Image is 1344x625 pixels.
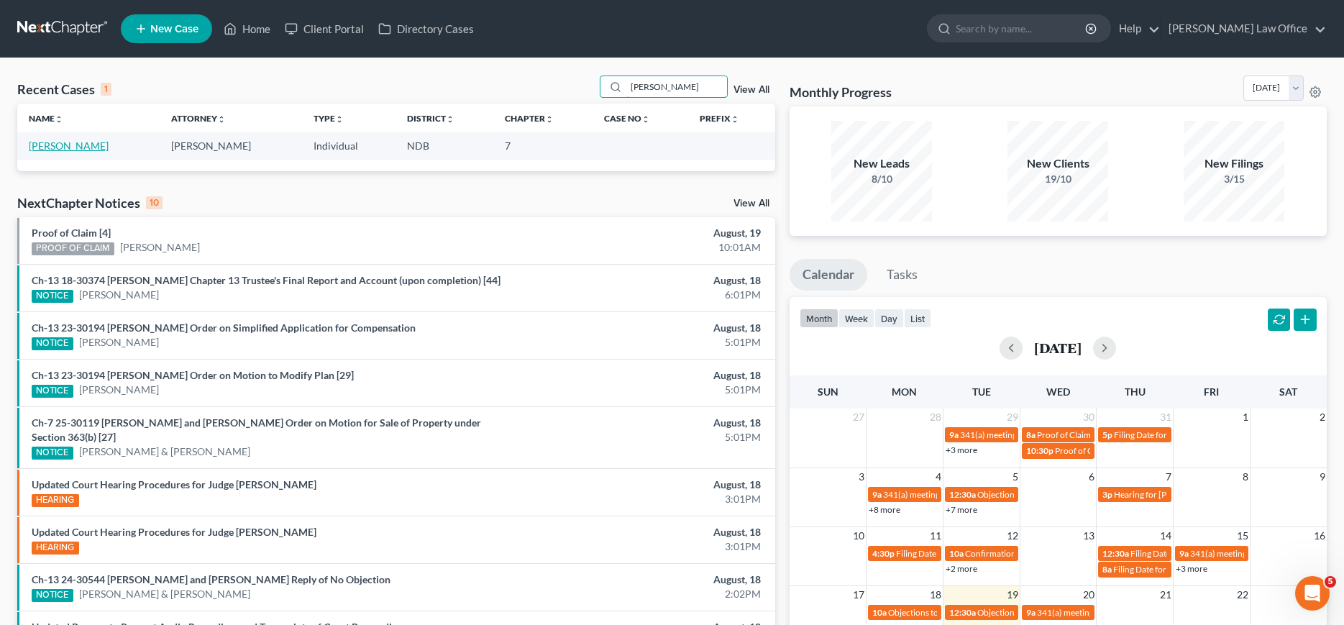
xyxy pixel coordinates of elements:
[872,489,882,500] span: 9a
[956,15,1087,42] input: Search by name...
[32,447,73,460] div: NOTICE
[604,113,650,124] a: Case Nounfold_more
[1082,527,1096,544] span: 13
[101,83,111,96] div: 1
[874,259,931,291] a: Tasks
[1005,409,1020,426] span: 29
[831,172,932,186] div: 8/10
[29,140,109,152] a: [PERSON_NAME]
[32,227,111,239] a: Proof of Claim [4]
[1005,586,1020,603] span: 19
[1295,576,1330,611] iframe: Intercom live chat
[55,115,63,124] i: unfold_more
[857,468,866,485] span: 3
[1026,607,1036,618] span: 9a
[1184,172,1284,186] div: 3/15
[407,113,454,124] a: Districtunfold_more
[160,132,302,159] td: [PERSON_NAME]
[1026,445,1053,456] span: 10:30p
[79,288,159,302] a: [PERSON_NAME]
[32,321,416,334] a: Ch-13 23-30194 [PERSON_NAME] Order on Simplified Application for Compensation
[934,468,943,485] span: 4
[1007,155,1108,172] div: New Clients
[977,607,1204,618] span: Objections to Discharge Due (PFMC-7) for [PERSON_NAME]
[32,416,481,443] a: Ch-7 25-30119 [PERSON_NAME] and [PERSON_NAME] Order on Motion for Sale of Property under Section ...
[1102,564,1112,575] span: 8a
[1087,468,1096,485] span: 6
[1312,527,1327,544] span: 16
[1007,172,1108,186] div: 19/10
[838,309,874,328] button: week
[949,489,976,500] span: 12:30a
[874,309,904,328] button: day
[527,478,761,492] div: August, 18
[892,386,917,398] span: Mon
[1046,386,1070,398] span: Wed
[17,81,111,98] div: Recent Cases
[527,288,761,302] div: 6:01PM
[965,548,1061,559] span: Confirmation Hearing for
[946,444,977,455] a: +3 more
[972,386,991,398] span: Tue
[527,368,761,383] div: August, 18
[446,115,454,124] i: unfold_more
[1102,429,1112,440] span: 5p
[1184,155,1284,172] div: New Filings
[1161,16,1326,42] a: [PERSON_NAME] Law Office
[527,430,761,444] div: 5:01PM
[79,444,250,459] a: [PERSON_NAME] & [PERSON_NAME]
[150,24,198,35] span: New Case
[851,586,866,603] span: 17
[733,199,769,209] a: View All
[1102,548,1129,559] span: 12:30a
[1235,586,1250,603] span: 22
[1130,548,1329,559] span: Filing Date for [PERSON_NAME] & [PERSON_NAME]
[977,489,1204,500] span: Objections to Discharge Due (PFMC-7) for [PERSON_NAME]
[946,504,977,515] a: +7 more
[120,240,200,255] a: [PERSON_NAME]
[1204,386,1219,398] span: Fri
[626,76,727,97] input: Search by name...
[1235,527,1250,544] span: 15
[1005,527,1020,544] span: 12
[1114,489,1226,500] span: Hearing for [PERSON_NAME]
[1037,607,1271,618] span: 341(a) meeting for [DEMOGRAPHIC_DATA][PERSON_NAME]
[872,607,887,618] span: 10a
[32,242,114,255] div: PROOF OF CLAIM
[872,548,895,559] span: 4:30p
[32,494,79,507] div: HEARING
[949,548,964,559] span: 10a
[928,586,943,603] span: 18
[1158,409,1173,426] span: 31
[949,429,959,440] span: 9a
[946,563,977,574] a: +2 more
[527,572,761,587] div: August, 18
[896,548,1018,559] span: Filing Date for [PERSON_NAME]
[1279,386,1297,398] span: Sat
[32,290,73,303] div: NOTICE
[505,113,554,124] a: Chapterunfold_more
[1318,468,1327,485] span: 9
[1034,340,1082,355] h2: [DATE]
[800,309,838,328] button: month
[1164,468,1173,485] span: 7
[1026,429,1036,440] span: 8a
[883,489,1098,500] span: 341(a) meeting for [PERSON_NAME] & [PERSON_NAME]
[1037,429,1338,440] span: Proof of Claim Deadline - Government for [PERSON_NAME] & [PERSON_NAME]
[545,115,554,124] i: unfold_more
[527,226,761,240] div: August, 19
[17,194,163,211] div: NextChapter Notices
[32,337,73,350] div: NOTICE
[1158,527,1173,544] span: 14
[1114,429,1340,440] span: Filing Date for [PERSON_NAME] & [PERSON_NAME], Aspen
[790,83,892,101] h3: Monthly Progress
[302,132,396,159] td: Individual
[818,386,838,398] span: Sun
[700,113,739,124] a: Prefixunfold_more
[32,573,390,585] a: Ch-13 24-30544 [PERSON_NAME] and [PERSON_NAME] Reply of No Objection
[1113,564,1215,575] span: Filing Date for Blue, Lindon
[527,240,761,255] div: 10:01AM
[32,542,79,555] div: HEARING
[79,335,159,350] a: [PERSON_NAME]
[731,115,739,124] i: unfold_more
